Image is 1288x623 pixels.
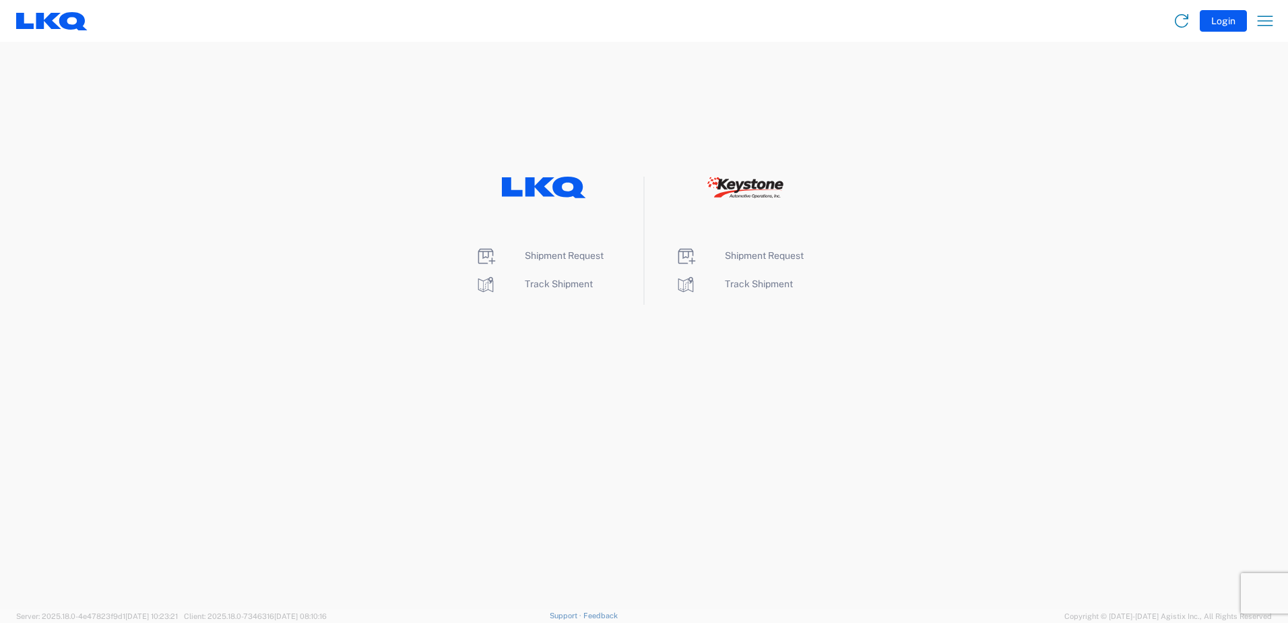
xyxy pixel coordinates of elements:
span: Client: 2025.18.0-7346316 [184,612,327,620]
a: Track Shipment [675,278,793,289]
span: Track Shipment [725,278,793,289]
span: Server: 2025.18.0-4e47823f9d1 [16,612,178,620]
span: Shipment Request [525,250,604,261]
button: Login [1200,10,1247,32]
a: Support [550,612,583,620]
a: Shipment Request [475,250,604,261]
a: Track Shipment [475,278,593,289]
span: [DATE] 10:23:21 [125,612,178,620]
a: Shipment Request [675,250,804,261]
span: Track Shipment [525,278,593,289]
span: Shipment Request [725,250,804,261]
a: Feedback [583,612,618,620]
span: [DATE] 08:10:16 [274,612,327,620]
span: Copyright © [DATE]-[DATE] Agistix Inc., All Rights Reserved [1064,610,1272,622]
